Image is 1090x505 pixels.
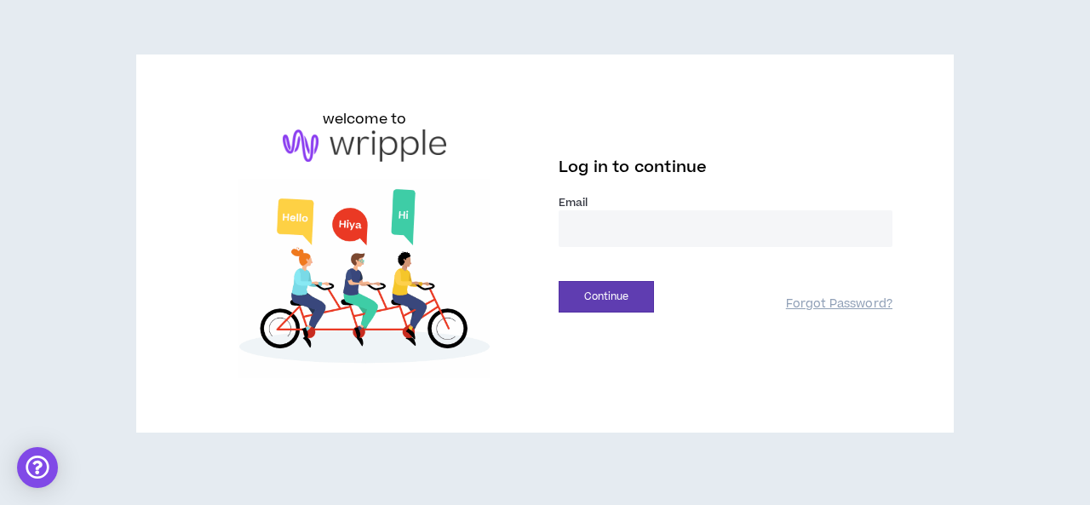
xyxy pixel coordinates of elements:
[17,447,58,488] div: Open Intercom Messenger
[283,129,446,162] img: logo-brand.png
[559,195,892,210] label: Email
[559,157,707,178] span: Log in to continue
[323,109,407,129] h6: welcome to
[559,281,654,313] button: Continue
[786,296,892,313] a: Forgot Password?
[198,179,531,378] img: Welcome to Wripple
